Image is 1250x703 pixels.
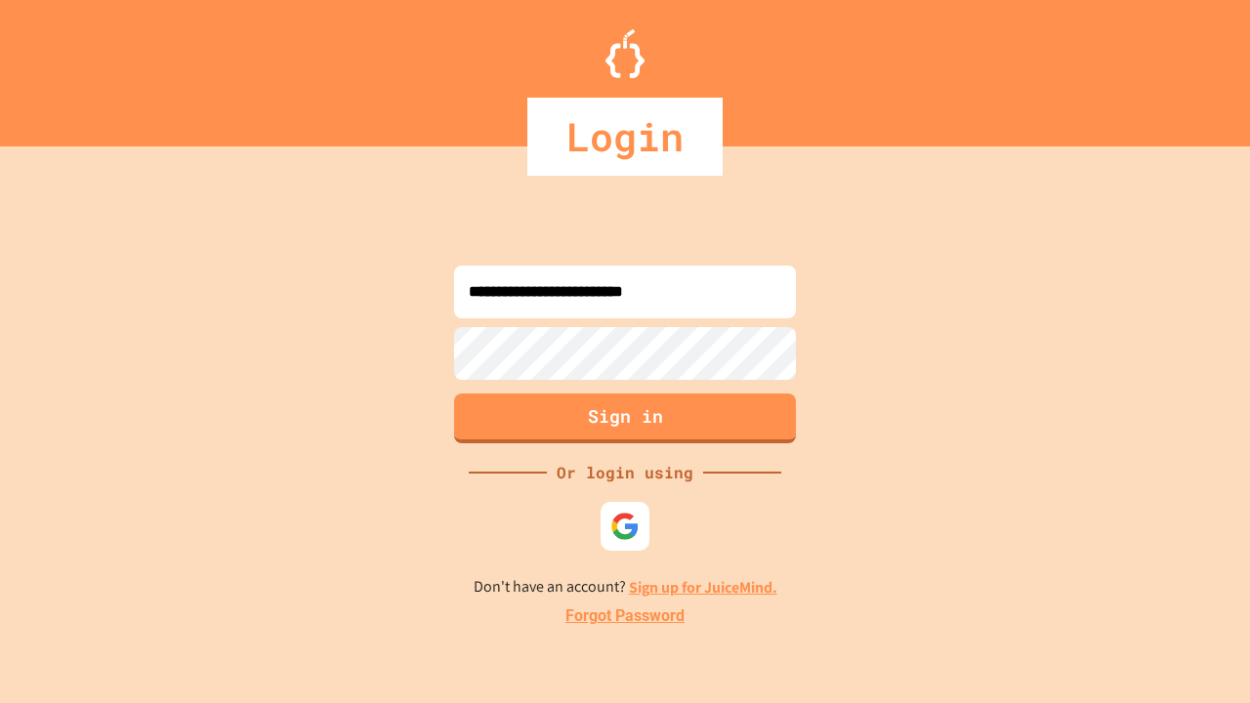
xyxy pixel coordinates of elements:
img: Logo.svg [605,29,645,78]
img: google-icon.svg [610,512,640,541]
p: Don't have an account? [474,575,777,600]
div: Or login using [547,461,703,484]
a: Sign up for JuiceMind. [629,577,777,598]
div: Login [527,98,723,176]
button: Sign in [454,393,796,443]
a: Forgot Password [565,604,685,628]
